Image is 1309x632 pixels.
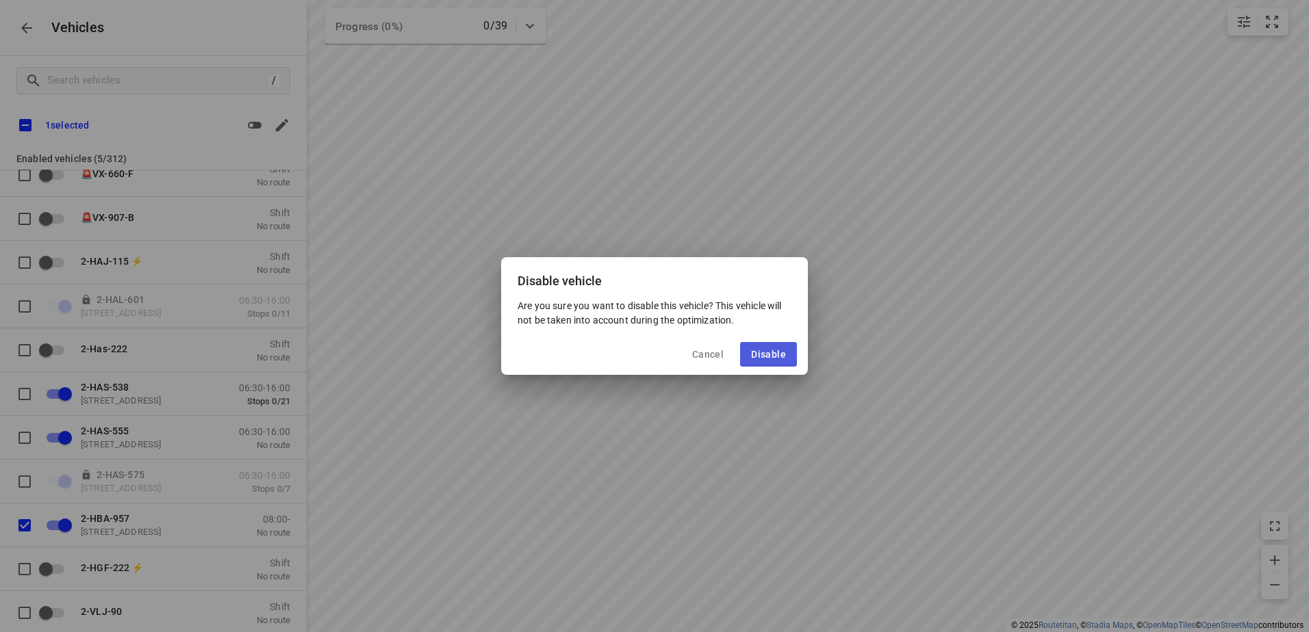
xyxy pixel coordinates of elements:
button: Disable [740,342,797,367]
span: Disable [751,349,786,360]
div: Disable vehicle [501,257,808,299]
span: Cancel [692,349,724,360]
button: Cancel [681,342,735,367]
p: Are you sure you want to disable this vehicle? This vehicle will not be taken into account during... [518,299,791,326]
